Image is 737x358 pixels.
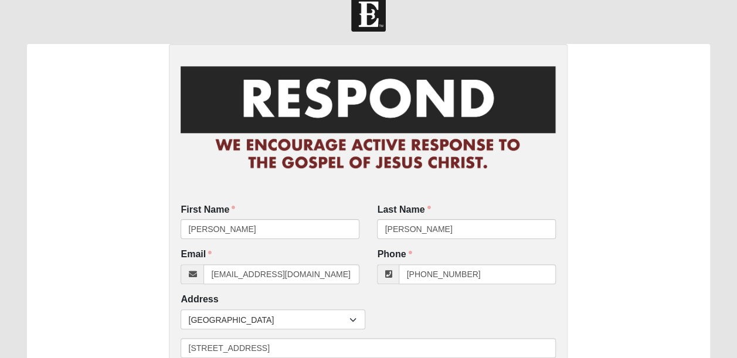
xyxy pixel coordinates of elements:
label: Phone [377,248,412,261]
label: Email [181,248,212,261]
label: Last Name [377,203,430,217]
span: [GEOGRAPHIC_DATA] [188,310,349,330]
label: First Name [181,203,235,217]
label: Address [181,293,218,306]
input: Address Line 1 [181,338,556,358]
img: RespondCardHeader.png [181,56,556,181]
